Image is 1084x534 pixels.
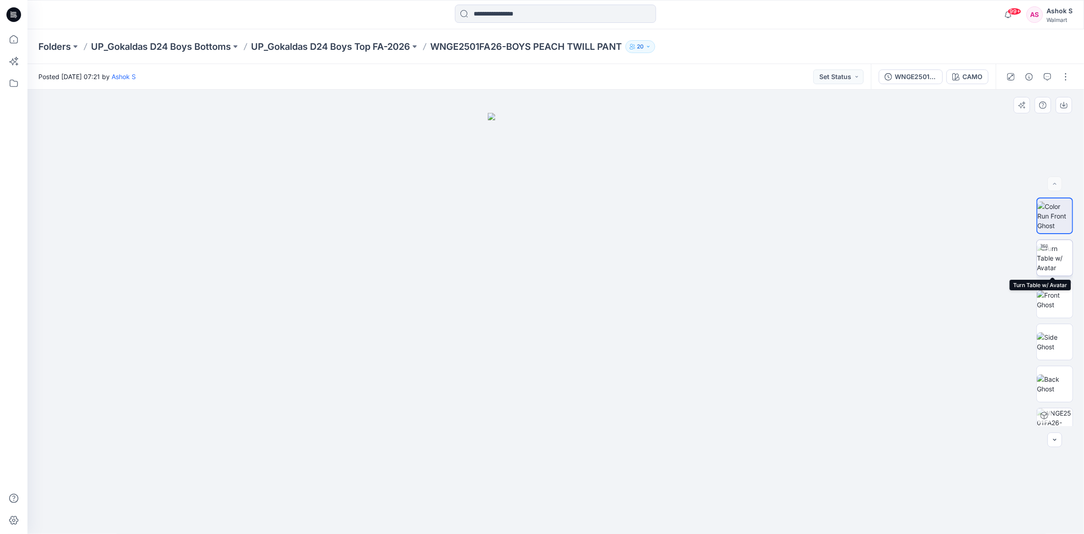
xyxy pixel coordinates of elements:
p: WNGE2501FA26-BOYS PEACH TWILL PANT [430,40,622,53]
img: Side Ghost [1037,332,1073,352]
img: Color Run Front Ghost [1037,202,1072,230]
div: AS [1026,6,1043,23]
div: Walmart [1047,16,1073,23]
a: Folders [38,40,71,53]
span: Posted [DATE] 07:21 by [38,72,136,81]
button: CAMO [946,69,988,84]
div: Ashok S [1047,5,1073,16]
div: WNGE2501FA26-BOYS PEACH TWILL PANT [895,72,937,82]
span: 99+ [1008,8,1021,15]
div: CAMO [962,72,983,82]
button: WNGE2501FA26-BOYS PEACH TWILL PANT [879,69,943,84]
a: UP_Gokaldas D24 Boys Top FA-2026 [251,40,410,53]
button: 20 [625,40,655,53]
img: Front Ghost [1037,290,1073,310]
p: 20 [637,42,644,52]
a: UP_Gokaldas D24 Boys Bottoms [91,40,231,53]
img: WNGE2501FA26-BOYS PEACH TWILL PANT CAMO [1037,408,1073,444]
img: eyJhbGciOiJIUzI1NiIsImtpZCI6IjAiLCJzbHQiOiJzZXMiLCJ0eXAiOiJKV1QifQ.eyJkYXRhIjp7InR5cGUiOiJzdG9yYW... [488,113,624,534]
a: Ashok S [112,73,136,80]
img: Back Ghost [1037,374,1073,394]
button: Details [1022,69,1036,84]
img: Turn Table w/ Avatar [1037,244,1073,272]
